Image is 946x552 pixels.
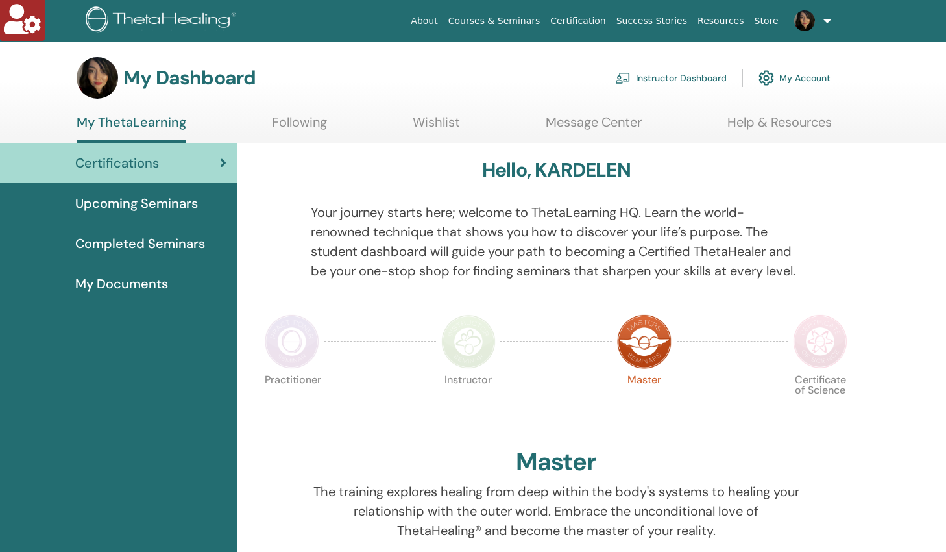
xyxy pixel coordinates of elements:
span: My Documents [75,274,168,294]
img: Certificate of Science [793,314,847,369]
img: default.jpg [77,57,118,99]
h3: Hello, KARDELEN [482,158,631,182]
img: chalkboard-teacher.svg [615,72,631,84]
p: The training explores healing from deep within the body's systems to healing your relationship wi... [311,482,801,540]
img: Instructor [441,314,496,369]
p: Master [617,375,672,429]
a: My Account [758,64,831,92]
a: Courses & Seminars [443,9,546,33]
h3: My Dashboard [123,66,256,90]
a: Success Stories [611,9,692,33]
img: logo.png [86,6,241,36]
h2: Master [516,447,596,477]
p: Certificate of Science [793,375,847,429]
a: Certification [545,9,611,33]
a: Instructor Dashboard [615,64,727,92]
img: Master [617,314,672,369]
img: default.jpg [794,10,815,31]
a: Message Center [546,114,642,140]
a: Following [272,114,327,140]
a: Help & Resources [727,114,832,140]
span: Upcoming Seminars [75,194,198,213]
p: Practitioner [265,375,319,429]
a: Store [749,9,784,33]
img: cog.svg [758,67,774,89]
a: Resources [692,9,749,33]
p: Your journey starts here; welcome to ThetaLearning HQ. Learn the world-renowned technique that sh... [311,203,801,281]
span: Certifications [75,153,159,173]
a: My ThetaLearning [77,114,186,143]
img: Practitioner [265,314,319,369]
a: Wishlist [413,114,460,140]
a: About [406,9,443,33]
p: Instructor [441,375,496,429]
span: Completed Seminars [75,234,205,253]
